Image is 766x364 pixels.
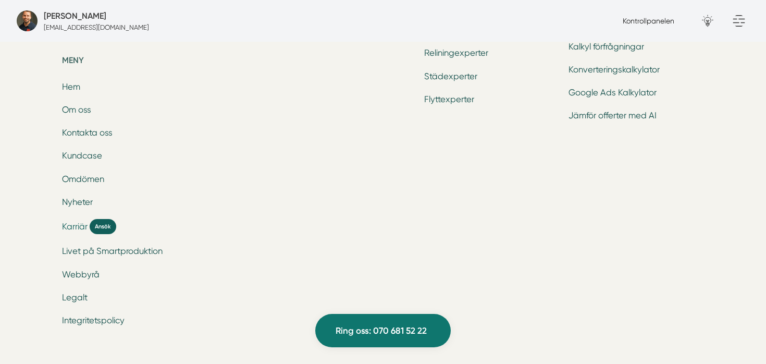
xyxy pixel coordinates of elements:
a: Kundcase [62,151,102,161]
p: [EMAIL_ADDRESS][DOMAIN_NAME] [44,22,149,32]
a: Städexperter [424,71,477,81]
a: Karriär Ansök [62,219,268,234]
a: Livet på Smartproduktion [62,246,163,256]
a: Omdömen [62,174,104,184]
a: Om oss [62,105,91,115]
a: Webbyrå [62,270,100,280]
a: Hem [62,82,80,92]
a: Flyttexperter [424,94,474,104]
a: Konverteringskalkylator [569,65,660,75]
a: Kontakta oss [62,128,113,138]
h5: Meny [62,54,268,70]
a: Google Ads Kalkylator [569,88,657,98]
span: Ansök [90,219,116,234]
h5: Försäljare [44,9,106,22]
span: Karriär [62,221,88,233]
a: Jämför offerter med AI [569,111,657,120]
a: Integritetspolicy [62,316,125,325]
span: Ring oss: 070 681 52 22 [336,324,427,338]
a: Reliningexperter [424,48,488,58]
a: Kalkyl förfrågningar [569,42,644,52]
a: Legalt [62,293,88,302]
img: bild-pa-smartproduktion-webbyraer-i-dalarnas-lan.jpg [17,10,38,31]
a: Ring oss: 070 681 52 22 [315,314,451,347]
a: Nyheter [62,197,93,207]
a: Kontrollpanelen [623,17,674,25]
